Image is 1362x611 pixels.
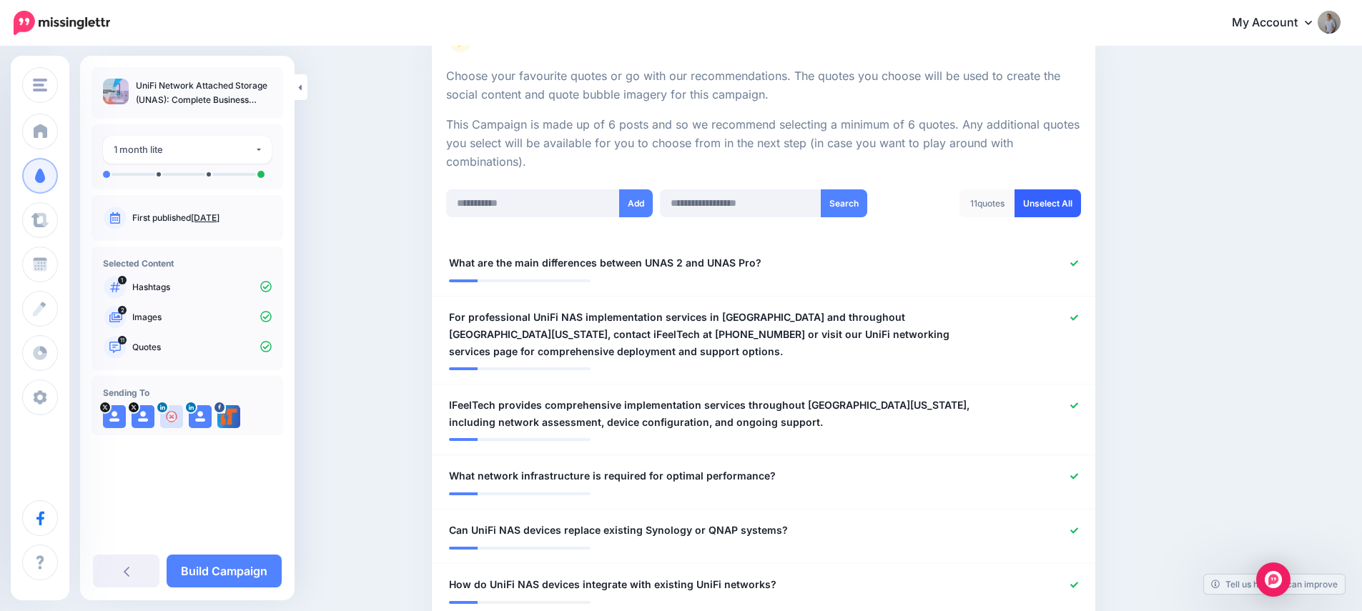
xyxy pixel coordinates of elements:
p: Choose your favourite quotes or go with our recommendations. The quotes you choose will be used t... [446,67,1081,104]
div: Open Intercom Messenger [1256,562,1291,597]
a: Unselect All [1015,189,1081,217]
span: 2 [118,306,127,314]
p: Quotes [132,341,272,354]
img: user_default_image.png [103,405,126,428]
span: What network infrastructure is required for optimal performance? [449,467,776,485]
li: A post will be sent on day 0 [103,171,110,178]
li: A post will be sent on day 6 [157,172,161,177]
a: Tell us how we can improve [1204,575,1345,594]
span: What are the main differences between UNAS 2 and UNAS Pro? [449,254,761,272]
span: IFeelTech provides comprehensive implementation services throughout [GEOGRAPHIC_DATA][US_STATE], ... [449,397,970,431]
span: 11 [118,336,127,344]
span: Can UniFi NAS devices replace existing Synology or QNAP systems? [449,522,788,539]
img: 428652482_854377056700987_8639726828542345580_n-bsa146612.jpg [217,405,240,428]
span: 1 [118,276,127,284]
button: Search [821,189,867,217]
a: Select Quotes [446,30,1081,67]
div: quotes [959,189,1015,217]
img: user_default_image.png [160,405,183,428]
img: user_default_image.png [189,405,212,428]
p: Hashtags [132,281,272,294]
p: First published [132,212,272,224]
button: 1 month lite [103,136,272,164]
img: Missinglettr [14,11,110,35]
h4: Selected Content [103,258,272,269]
span: For professional UniFi NAS implementation services in [GEOGRAPHIC_DATA] and throughout [GEOGRAPHI... [449,309,970,360]
li: A post will be sent on day 16 [207,172,211,177]
a: [DATE] [191,212,219,223]
a: My Account [1218,6,1341,41]
img: user_default_image.png [132,405,154,428]
span: 11 [970,198,977,209]
img: 5c21996957638b6cb90f87abbe5c0ba7_thumb.jpg [103,79,129,104]
div: 1 month lite [114,141,255,158]
img: menu.png [33,79,47,91]
p: UniFi Network Attached Storage (UNAS): Complete Business Implementation Guide 2025 [136,79,272,107]
button: Add [619,189,653,217]
span: How do UniFi NAS devices integrate with existing UniFi networks? [449,576,776,593]
li: A post will be sent on day 30 [257,171,265,178]
h4: Sending To [103,387,272,398]
p: Images [132,311,272,324]
p: This Campaign is made up of 6 posts and so we recommend selecting a minimum of 6 quotes. Any addi... [446,116,1081,172]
